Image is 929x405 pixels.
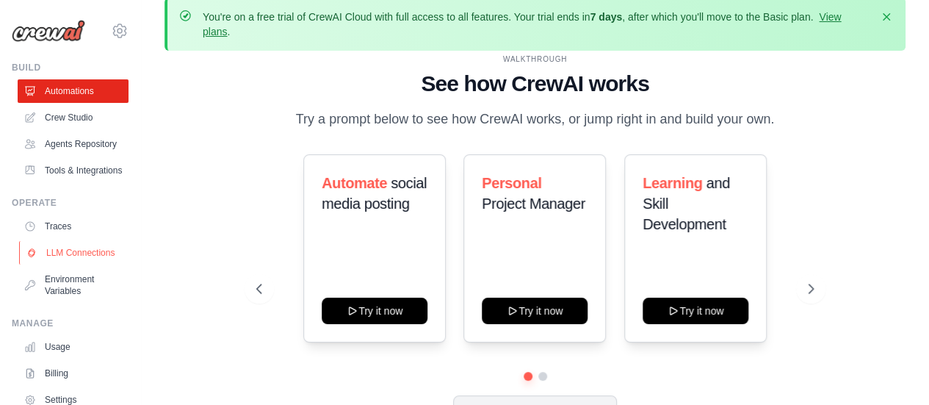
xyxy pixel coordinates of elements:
[482,175,541,191] span: Personal
[322,175,427,212] span: social media posting
[643,175,702,191] span: Learning
[12,318,129,329] div: Manage
[256,71,814,97] h1: See how CrewAI works
[590,11,622,23] strong: 7 days
[322,298,427,324] button: Try it now
[482,196,585,212] span: Project Manager
[643,175,730,232] span: and Skill Development
[643,298,748,324] button: Try it now
[18,79,129,103] a: Automations
[856,334,929,405] iframe: Chat Widget
[12,197,129,209] div: Operate
[19,241,130,265] a: LLM Connections
[322,175,387,191] span: Automate
[203,10,870,39] p: You're on a free trial of CrewAI Cloud with full access to all features. Your trial ends in , aft...
[256,54,814,65] div: WALKTHROUGH
[12,62,129,74] div: Build
[18,362,129,385] a: Billing
[18,215,129,238] a: Traces
[18,132,129,156] a: Agents Repository
[18,268,129,303] a: Environment Variables
[18,106,129,129] a: Crew Studio
[482,298,588,324] button: Try it now
[12,20,85,42] img: Logo
[289,109,782,130] p: Try a prompt below to see how CrewAI works, or jump right in and build your own.
[18,159,129,182] a: Tools & Integrations
[18,335,129,359] a: Usage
